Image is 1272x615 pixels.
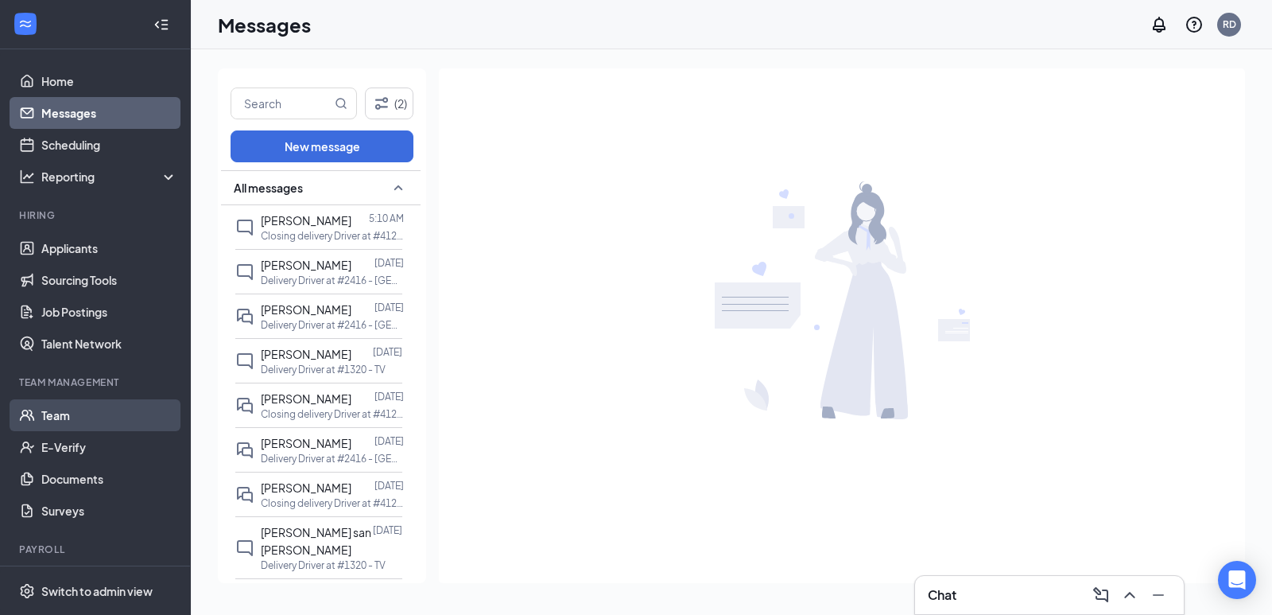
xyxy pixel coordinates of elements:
p: Closing delivery Driver at #412 - Park [261,496,404,510]
a: Home [41,65,177,97]
svg: MagnifyingGlass [335,97,347,110]
svg: ChatInactive [235,352,254,371]
p: [DATE] [374,434,404,448]
p: 5:10 AM [369,212,404,225]
svg: QuestionInfo [1185,15,1204,34]
a: Applicants [41,232,177,264]
a: Sourcing Tools [41,264,177,296]
p: Delivery Driver at #2416 - [GEOGRAPHIC_DATA] [261,452,404,465]
span: [PERSON_NAME] [261,436,351,450]
a: Job Postings [41,296,177,328]
p: Closing delivery Driver at #412 - Park [261,407,404,421]
svg: DoubleChat [235,485,254,504]
svg: Notifications [1150,15,1169,34]
svg: ChatInactive [235,539,254,558]
span: [PERSON_NAME] [261,302,351,317]
a: Scheduling [41,129,177,161]
span: [PERSON_NAME] [261,213,351,228]
button: Filter (2) [365,88,413,119]
a: Talent Network [41,328,177,360]
div: Open Intercom Messenger [1218,561,1256,599]
span: [PERSON_NAME] [261,258,351,272]
a: Team [41,399,177,431]
p: Closing delivery Driver at #412 - Park [261,229,404,243]
svg: Filter [372,94,391,113]
div: Hiring [19,208,174,222]
p: Delivery Driver at #1320 - TV [261,559,386,572]
div: RD [1223,18,1236,31]
svg: ChatInactive [235,218,254,237]
svg: Minimize [1149,586,1168,605]
a: Surveys [41,495,177,527]
span: All messages [234,180,303,196]
svg: SmallChevronUp [389,178,408,197]
svg: ChevronUp [1120,586,1139,605]
p: [DATE] [374,256,404,270]
a: Messages [41,97,177,129]
svg: WorkstreamLogo [17,16,33,32]
svg: DoubleChat [235,307,254,326]
svg: ChatInactive [235,263,254,282]
button: ChevronUp [1117,582,1142,608]
span: [PERSON_NAME] [261,481,351,495]
div: Team Management [19,376,174,389]
div: Payroll [19,543,174,556]
p: [DATE] [373,345,402,359]
p: Delivery Driver at #1320 - TV [261,363,386,376]
svg: DoubleChat [235,396,254,415]
button: New message [231,130,413,162]
div: Switch to admin view [41,583,153,599]
svg: DoubleChat [235,441,254,460]
span: [PERSON_NAME] [261,391,351,406]
div: Reporting [41,169,178,185]
button: ComposeMessage [1088,582,1114,608]
p: Delivery Driver at #2416 - [GEOGRAPHIC_DATA] [261,318,404,332]
h3: Chat [928,586,956,604]
input: Search [231,88,332,119]
svg: Analysis [19,169,35,185]
p: [DATE] [374,479,404,492]
svg: ComposeMessage [1092,586,1111,605]
span: [PERSON_NAME] san [PERSON_NAME] [261,525,371,557]
button: Minimize [1146,582,1171,608]
p: Delivery Driver at #2416 - [GEOGRAPHIC_DATA] [261,274,404,287]
p: [DATE] [373,524,402,537]
p: [DATE] [374,390,404,403]
p: [DATE] [374,301,404,314]
svg: Collapse [153,17,169,33]
svg: Settings [19,583,35,599]
h1: Messages [218,11,311,38]
a: E-Verify [41,431,177,463]
span: [PERSON_NAME] [261,347,351,361]
a: Documents [41,463,177,495]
